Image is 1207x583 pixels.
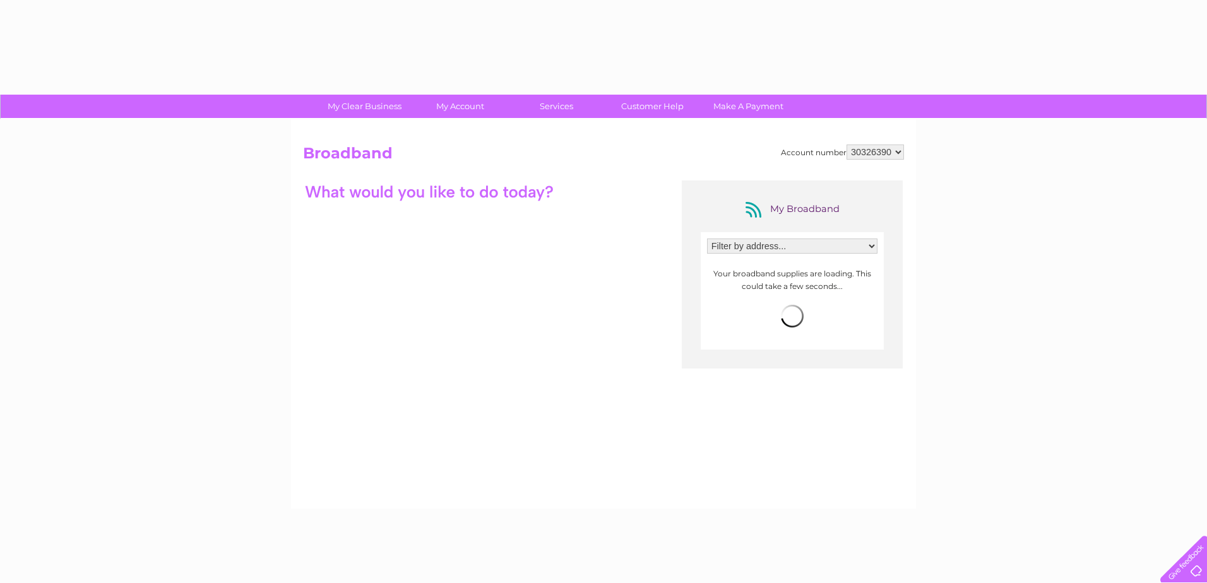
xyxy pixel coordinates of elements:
[504,95,609,118] a: Services
[303,144,904,168] h2: Broadband
[707,268,877,291] p: Your broadband supplies are loading. This could take a few seconds...
[408,95,513,118] a: My Account
[781,305,804,327] img: loading
[742,199,843,220] div: My Broadband
[696,95,800,118] a: Make A Payment
[600,95,705,118] a: Customer Help
[781,144,904,160] div: Account number
[312,95,417,118] a: My Clear Business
